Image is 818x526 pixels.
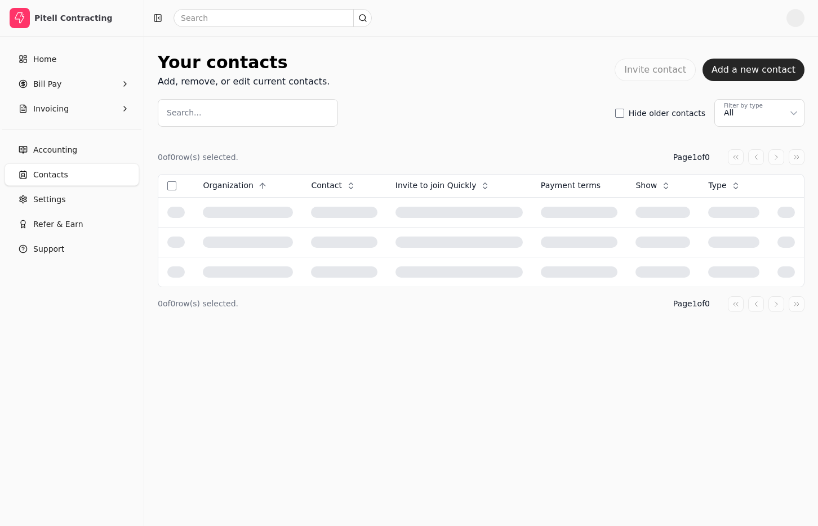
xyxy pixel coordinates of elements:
div: Pitell Contracting [34,12,134,24]
div: Payment terms [541,180,618,191]
a: Accounting [5,139,139,161]
span: Invite to join Quickly [395,180,477,191]
span: Show [635,180,657,191]
span: Support [33,243,64,255]
span: Refer & Earn [33,219,83,230]
span: Settings [33,194,65,206]
span: Home [33,54,56,65]
button: Refer & Earn [5,213,139,235]
button: Invoicing [5,97,139,120]
div: Add, remove, or edit current contacts. [158,75,330,88]
button: Bill Pay [5,73,139,95]
span: Organization [203,180,254,191]
button: Organization [203,177,274,195]
div: Page 1 of 0 [673,151,710,163]
button: Support [5,238,139,260]
div: 0 of 0 row(s) selected. [158,151,238,163]
span: Accounting [33,144,77,156]
a: Settings [5,188,139,211]
button: Type [708,177,746,195]
button: Contact [311,177,362,195]
label: Hide older contacts [629,109,705,117]
span: Invoicing [33,103,69,115]
div: Page 1 of 0 [673,298,710,310]
button: Add a new contact [703,59,804,81]
span: Bill Pay [33,78,61,90]
button: Show [635,177,677,195]
a: Home [5,48,139,70]
input: Search [174,9,372,27]
label: Search... [167,107,201,119]
div: Your contacts [158,50,330,75]
button: Invite to join Quickly [395,177,497,195]
a: Contacts [5,163,139,186]
div: Filter by type [724,101,763,110]
div: 0 of 0 row(s) selected. [158,298,238,310]
span: Type [708,180,726,191]
button: Select all [167,181,176,190]
span: Contacts [33,169,68,181]
span: Contact [311,180,341,191]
